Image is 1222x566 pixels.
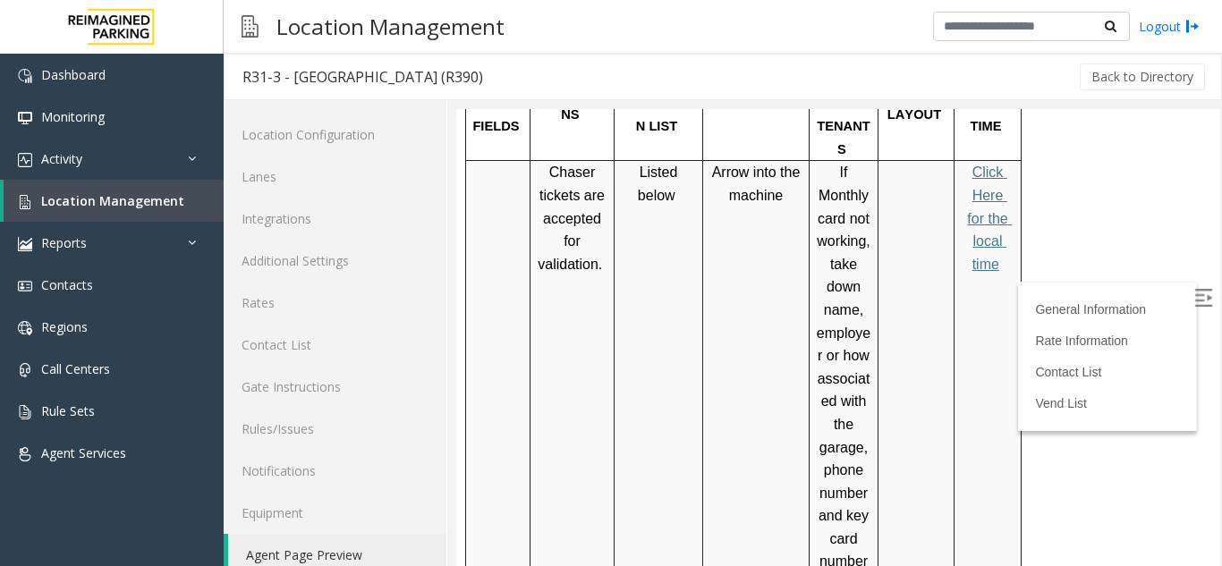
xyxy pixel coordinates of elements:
[224,114,446,156] a: Location Configuration
[579,224,672,239] a: Rate Information
[41,66,106,83] span: Dashboard
[18,279,32,293] img: 'icon'
[224,408,446,450] a: Rules/Issues
[256,55,348,94] span: Arrow into the machine
[224,156,446,198] a: Lanes
[267,4,513,48] h3: Location Management
[1185,17,1200,36] img: logout
[41,150,82,167] span: Activity
[18,363,32,377] img: 'icon'
[41,402,95,419] span: Rule Sets
[224,492,446,534] a: Equipment
[224,324,446,366] a: Contact List
[579,287,631,301] a: Vend List
[41,192,184,209] span: Location Management
[18,195,32,209] img: 'icon'
[224,450,446,492] a: Notifications
[738,180,756,198] img: Open/Close Sidebar Menu
[18,111,32,125] img: 'icon'
[579,256,645,270] a: Contact List
[361,55,418,551] span: If Monthly card not working, take down name, employer or how associated with the garage, phone nu...
[242,4,259,48] img: pageIcon
[224,366,446,408] a: Gate Instructions
[511,55,556,162] a: Click Here for the local time
[242,65,483,89] div: R31-3 - [GEOGRAPHIC_DATA] (R390)
[41,360,110,377] span: Call Centers
[18,405,32,419] img: 'icon'
[18,321,32,335] img: 'icon'
[224,282,446,324] a: Rates
[4,180,224,222] a: Location Management
[18,153,32,167] img: 'icon'
[41,318,88,335] span: Regions
[41,234,87,251] span: Reports
[81,55,152,162] span: Chaser tickets are accepted for validation.
[41,108,105,125] span: Monitoring
[224,240,446,282] a: Additional Settings
[1139,17,1200,36] a: Logout
[182,55,225,94] span: Listed below
[18,237,32,251] img: 'icon'
[1080,63,1205,90] button: Back to Directory
[579,193,690,207] a: General Information
[41,444,126,461] span: Agent Services
[41,276,93,293] span: Contacts
[18,447,32,461] img: 'icon'
[224,198,446,240] a: Integrations
[18,69,32,83] img: 'icon'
